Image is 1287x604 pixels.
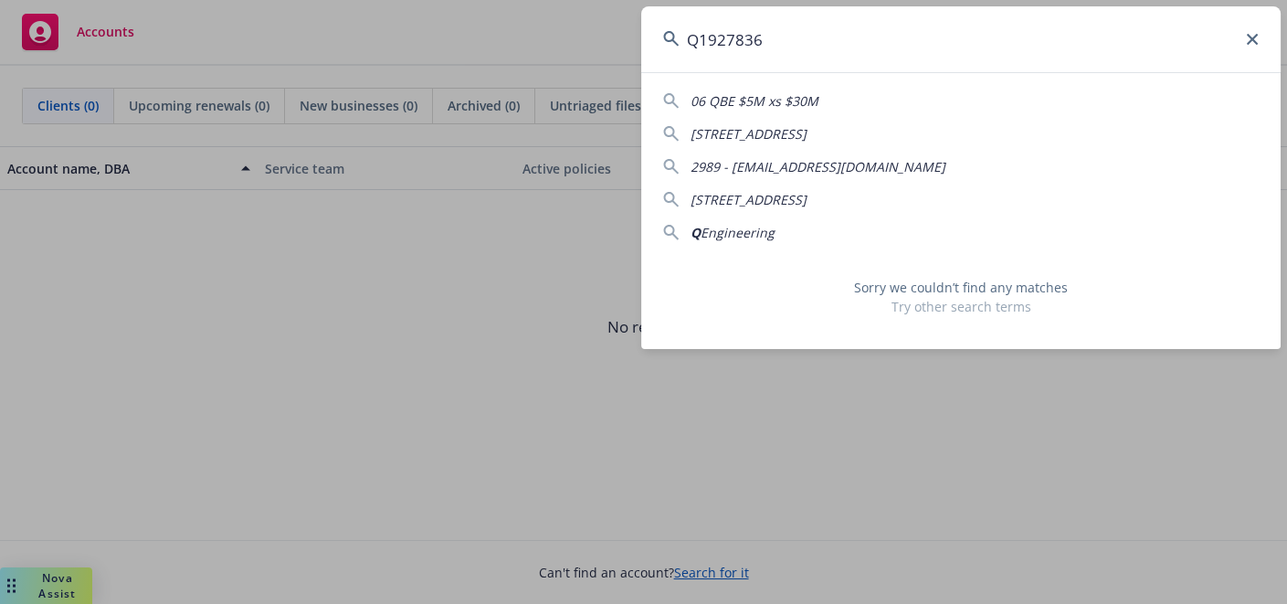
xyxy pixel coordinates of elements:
span: 06 QBE $5M xs $30M [691,92,818,110]
span: Sorry we couldn’t find any matches [663,278,1259,297]
input: Search... [641,6,1281,72]
span: [STREET_ADDRESS] [691,191,807,208]
span: Try other search terms [663,297,1259,316]
span: Q [691,224,701,241]
span: [STREET_ADDRESS] [691,125,807,143]
span: Engineering [701,224,775,241]
span: 2989 - [EMAIL_ADDRESS][DOMAIN_NAME] [691,158,945,175]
